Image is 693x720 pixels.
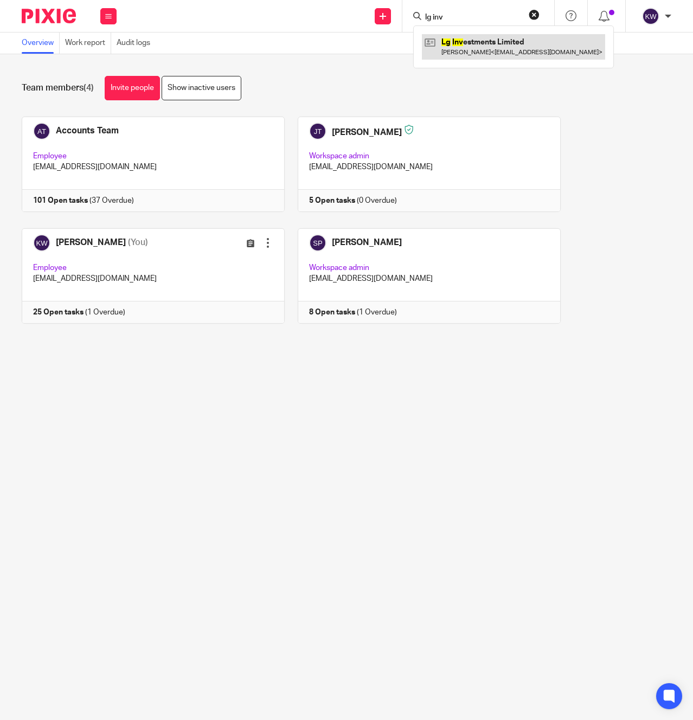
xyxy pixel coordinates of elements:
span: (4) [84,83,94,92]
img: svg%3E [642,8,659,25]
h1: Team members [22,82,94,94]
a: Work report [65,33,111,54]
input: Search [424,13,522,23]
a: Invite people [105,76,160,100]
a: Show inactive users [162,76,241,100]
button: Clear [529,9,540,20]
img: Pixie [22,9,76,23]
a: Overview [22,33,60,54]
a: Audit logs [117,33,156,54]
